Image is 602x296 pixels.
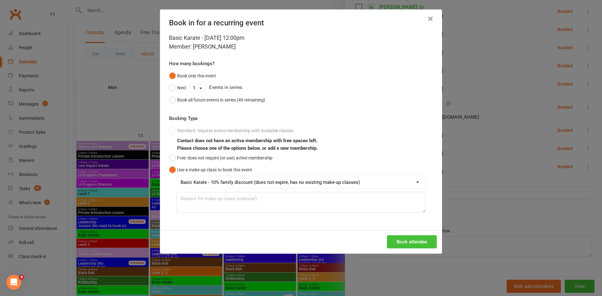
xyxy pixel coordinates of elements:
button: Next [169,82,186,94]
b: Please choose one of the options below, or add a new membership. [177,145,318,151]
span: 4 [19,275,24,280]
div: Book all future events in series (49 remaining) [177,96,265,103]
button: Close [425,14,436,24]
div: Basic Karate - [DATE] 12:00pm Member: [PERSON_NAME] [169,34,433,51]
label: How many bookings? [169,60,214,67]
iframe: Intercom live chat [6,275,21,290]
button: Book all future events in series (49 remaining) [169,94,265,106]
button: Use a make-up class to book this event [169,164,252,176]
b: Contact does not have an active membership with free spaces left. [177,138,317,143]
button: Free: does not require (or use) active membership [169,152,272,164]
button: Book attendee [387,235,437,248]
button: Book only this event [169,70,216,82]
label: Booking Type [169,115,198,122]
div: Events in series [169,82,433,94]
h4: Book in for a recurring event [169,18,433,27]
